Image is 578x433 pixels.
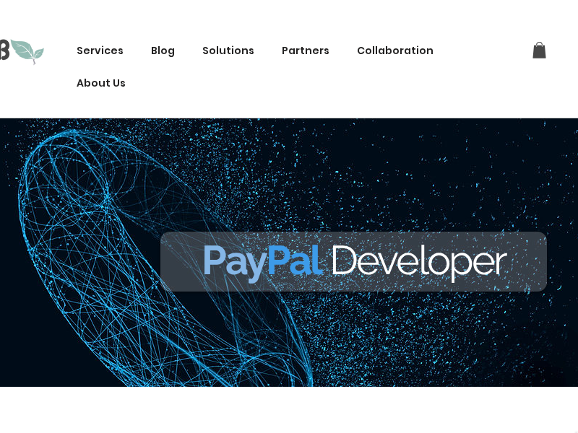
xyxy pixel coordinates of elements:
[151,43,175,58] span: Blog
[144,38,182,64] a: Blog
[77,43,124,58] span: Services
[202,236,266,284] span: Pay
[357,43,433,58] span: Collaboration
[266,236,322,284] span: Pal
[282,43,329,58] span: Partners
[69,70,133,97] a: About Us
[77,76,126,91] span: About Us
[202,43,254,58] span: Solutions
[275,38,337,64] a: Partners
[329,236,506,284] span: Developer
[350,38,441,64] a: Collaboration
[69,38,131,64] a: Services
[69,38,516,97] nav: Site
[195,38,262,64] div: Solutions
